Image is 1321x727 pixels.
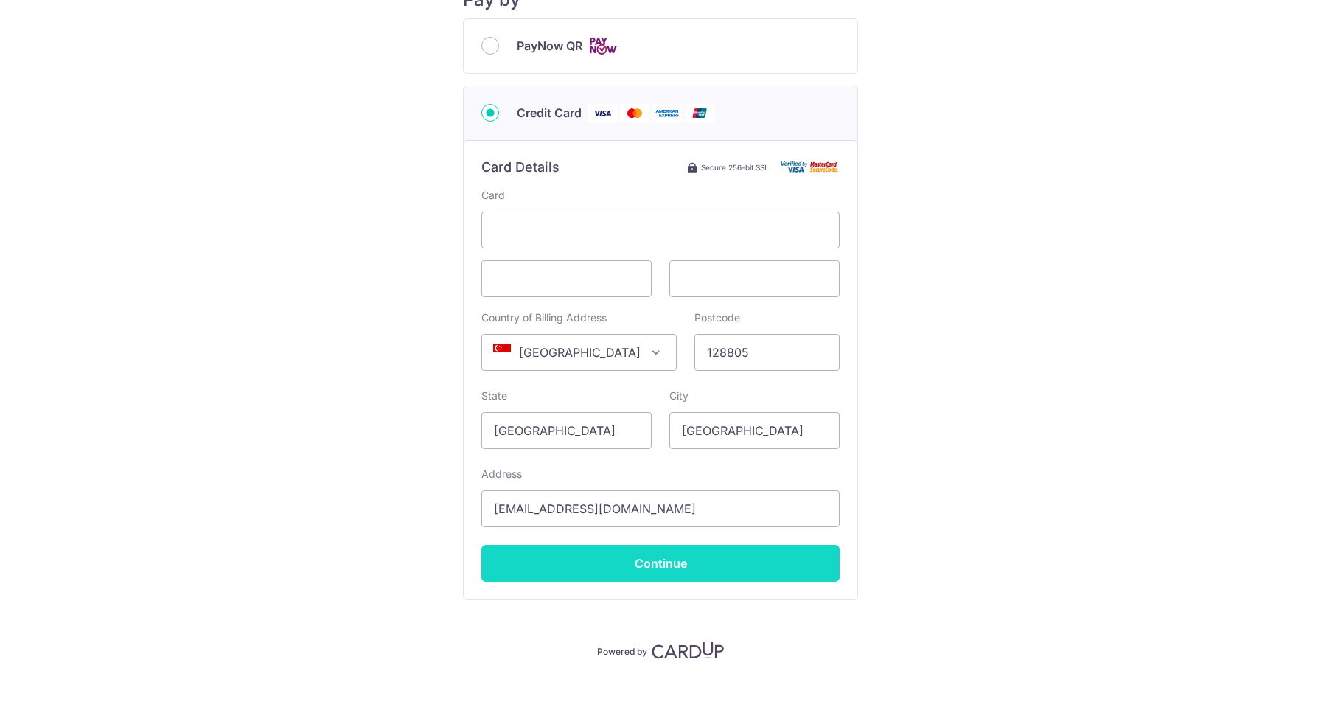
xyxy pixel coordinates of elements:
span: Secure 256-bit SSL [701,161,769,173]
iframe: Secure card number input frame [494,221,827,239]
img: Mastercard [620,104,649,122]
img: Card secure [781,161,840,173]
img: CardUp [652,641,724,659]
iframe: Secure card expiration date input frame [494,270,639,288]
input: Example 123456 [694,334,840,371]
span: Credit Card [517,104,582,122]
label: Card [481,188,505,203]
div: Credit Card Visa Mastercard American Express Union Pay [481,104,840,122]
img: Union Pay [685,104,714,122]
label: City [669,389,689,403]
label: Postcode [694,310,740,325]
input: Continue [481,545,840,582]
span: PayNow QR [517,37,582,55]
span: Singapore [481,334,677,371]
label: State [481,389,507,403]
p: Powered by [597,643,647,658]
img: Cards logo [588,37,618,55]
span: Singapore [482,335,676,370]
div: PayNow QR Cards logo [481,37,840,55]
label: Country of Billing Address [481,310,607,325]
img: American Express [652,104,682,122]
img: Visa [588,104,617,122]
iframe: Secure card security code input frame [682,270,827,288]
h6: Card Details [481,159,560,176]
label: Address [481,467,522,481]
